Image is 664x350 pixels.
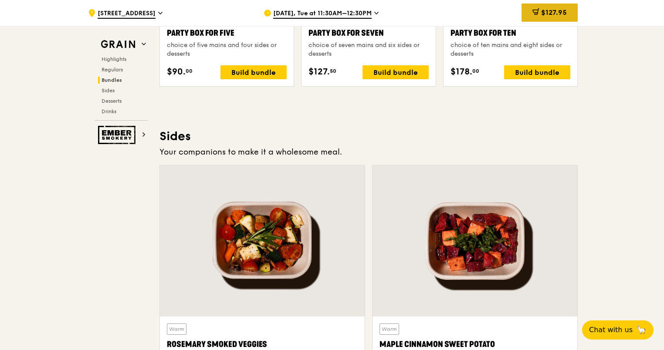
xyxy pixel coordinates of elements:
span: $178. [451,65,472,78]
h3: Sides [159,128,578,144]
button: Chat with us🦙 [582,320,654,340]
div: Build bundle [504,65,570,79]
span: Desserts [102,98,122,104]
div: Party Box for Five [167,27,287,39]
span: [DATE], Tue at 11:30AM–12:30PM [273,9,372,19]
span: 🦙 [636,325,647,335]
span: [STREET_ADDRESS] [98,9,156,19]
div: choice of ten mains and eight sides or desserts [451,41,570,58]
span: $127. [308,65,330,78]
span: Sides [102,87,115,94]
span: 00 [472,67,479,74]
span: $127.95 [541,8,567,17]
span: 50 [330,67,336,74]
span: $90. [167,65,186,78]
div: Your companions to make it a wholesome meal. [159,146,578,158]
div: Party Box for Ten [451,27,570,39]
span: Highlights [102,56,126,62]
img: Grain web logo [98,37,138,52]
div: Build bundle [362,65,429,79]
div: Party Box for Seven [308,27,428,39]
span: Regulars [102,67,123,73]
div: Build bundle [220,65,287,79]
div: choice of five mains and four sides or desserts [167,41,287,58]
span: 00 [186,67,193,74]
span: Chat with us [589,325,633,335]
span: Drinks [102,108,116,114]
span: Bundles [102,77,122,83]
img: Ember Smokery web logo [98,126,138,144]
div: Warm [167,323,186,335]
div: choice of seven mains and six sides or desserts [308,41,428,58]
div: Warm [379,323,399,335]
